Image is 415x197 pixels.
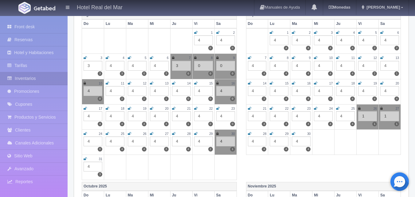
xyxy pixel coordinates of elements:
label: 4 [328,122,333,126]
label: 3 [120,71,124,76]
div: 4 [270,61,288,71]
div: 4 [194,111,213,121]
label: 4 [142,147,147,152]
b: Monedas [329,5,350,10]
label: 1 [372,122,377,126]
label: 1 [394,122,399,126]
div: 1 [380,111,399,121]
label: 4 [372,97,377,101]
small: 27 [165,132,168,136]
label: 4 [306,71,311,76]
label: 4 [186,147,191,152]
div: 4 [358,86,377,96]
small: 4 [123,56,124,60]
small: 18 [351,82,355,85]
div: 1 [358,111,377,121]
small: 12 [143,82,146,85]
div: 4 [128,61,147,71]
div: 4 [216,86,235,96]
small: 13 [165,82,168,85]
div: 3 [172,61,191,71]
div: 4 [84,111,102,121]
div: 4 [270,136,288,146]
div: 4 [84,136,102,146]
th: Mi [312,19,335,28]
div: 4 [172,86,191,96]
label: 3 [262,97,266,101]
img: Getabed [18,2,31,14]
small: 7 [265,56,267,60]
div: 4 [270,111,288,121]
small: 3 [100,56,102,60]
label: 4 [284,147,288,152]
div: 4 [84,86,102,96]
h4: Hotel Real del Mar [77,3,123,11]
label: 4 [142,122,147,126]
th: Lu [104,19,126,28]
div: 4 [380,61,399,71]
small: 21 [187,107,190,110]
small: 16 [307,82,311,85]
small: 28 [187,132,190,136]
label: 4 [350,71,355,76]
div: 4 [292,136,311,146]
div: 4 [106,136,124,146]
small: 27 [396,107,399,110]
label: 3 [164,147,169,152]
small: 29 [285,132,288,136]
small: 14 [263,82,266,85]
div: 4 [336,35,355,45]
label: 0 [230,97,235,101]
small: 11 [121,82,124,85]
label: 3 [164,71,169,76]
small: 10 [99,82,102,85]
small: 30 [307,132,311,136]
small: 21 [263,107,266,110]
div: 4 [128,86,147,96]
label: 4 [164,122,169,126]
label: 4 [284,46,288,50]
label: 4 [284,71,288,76]
label: 1 [186,122,191,126]
small: 31 [99,157,102,161]
label: 2 [394,46,399,50]
div: 4 [292,35,311,45]
small: 16 [231,82,235,85]
div: 4 [248,86,267,96]
small: 9 [309,56,311,60]
div: 4 [380,35,399,45]
th: Do [246,19,268,28]
small: 2 [309,31,311,34]
label: 4 [306,147,311,152]
label: 0 [208,97,213,101]
div: 4 [128,136,147,146]
label: 4 [328,97,333,101]
small: 23 [231,107,235,110]
label: 2 [142,97,147,101]
th: Lu [268,19,290,28]
label: 3 [98,172,102,177]
small: 15 [285,82,288,85]
small: 12 [374,56,377,60]
label: 1 [164,97,169,101]
div: 4 [150,86,169,96]
th: Octubre 2025 [82,182,237,191]
small: 1 [211,31,213,34]
label: 2 [372,71,377,76]
div: 4 [150,61,169,71]
small: 2 [233,31,235,34]
div: 4 [336,86,355,96]
div: 4 [358,35,377,45]
small: 25 [121,132,124,136]
div: 4 [292,111,311,121]
th: Vi [357,19,379,28]
div: 4 [336,111,355,121]
small: 8 [211,56,213,60]
small: 6 [167,56,169,60]
label: 0 [98,147,102,152]
div: 4 [314,35,333,45]
div: 4 [150,111,169,121]
img: Getabed [34,6,55,10]
div: 4 [194,86,213,96]
label: 4 [306,46,311,50]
